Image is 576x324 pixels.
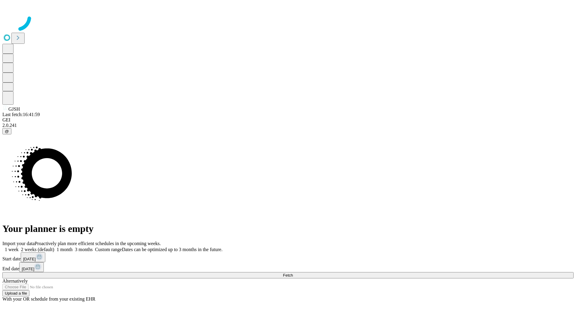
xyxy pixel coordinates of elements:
[75,247,93,252] span: 3 months
[2,296,95,301] span: With your OR schedule from your existing EHR
[283,273,293,277] span: Fetch
[95,247,122,252] span: Custom range
[23,257,36,261] span: [DATE]
[2,252,574,262] div: Start date
[2,241,35,246] span: Import your data
[8,106,20,112] span: GJSH
[22,267,34,271] span: [DATE]
[2,272,574,278] button: Fetch
[21,252,45,262] button: [DATE]
[57,247,73,252] span: 1 month
[2,262,574,272] div: End date
[2,290,29,296] button: Upload a file
[2,128,11,134] button: @
[5,129,9,133] span: @
[2,112,40,117] span: Last fetch: 16:41:59
[2,117,574,123] div: GEI
[5,247,19,252] span: 1 week
[19,262,44,272] button: [DATE]
[35,241,161,246] span: Proactively plan more efficient schedules in the upcoming weeks.
[2,223,574,234] h1: Your planner is empty
[21,247,54,252] span: 2 weeks (default)
[122,247,222,252] span: Dates can be optimized up to 3 months in the future.
[2,278,28,283] span: Alternatively
[2,123,574,128] div: 2.0.241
